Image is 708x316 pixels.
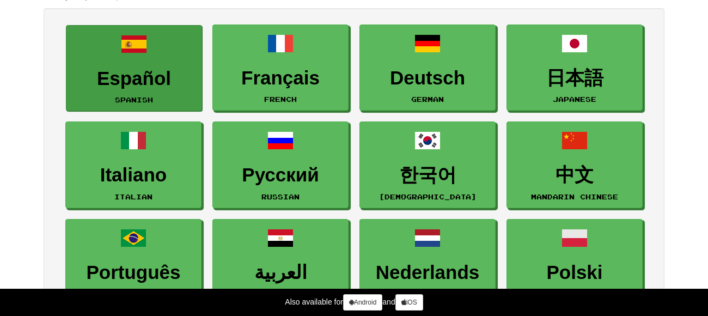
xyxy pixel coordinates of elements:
[264,95,297,103] small: French
[71,262,196,283] h3: Português
[506,121,643,208] a: 中文Mandarin Chinese
[71,165,196,186] h3: Italiano
[212,219,349,306] a: العربيةArabic
[218,165,343,186] h3: Русский
[365,262,490,283] h3: Nederlands
[395,294,423,311] a: iOS
[359,219,496,306] a: NederlandsDutch
[512,165,637,186] h3: 中文
[72,68,196,89] h3: Español
[218,262,343,283] h3: العربية
[512,68,637,89] h3: 日本語
[343,294,382,311] a: Android
[365,68,490,89] h3: Deutsch
[359,121,496,208] a: 한국어[DEMOGRAPHIC_DATA]
[531,193,618,200] small: Mandarin Chinese
[218,68,343,89] h3: Français
[359,25,496,111] a: DeutschGerman
[506,219,643,306] a: PolskiPolish
[411,95,444,103] small: German
[66,25,202,112] a: EspañolSpanish
[506,25,643,111] a: 日本語Japanese
[65,121,202,208] a: ItalianoItalian
[379,193,477,200] small: [DEMOGRAPHIC_DATA]
[512,262,637,283] h3: Polski
[365,165,490,186] h3: 한국어
[65,219,202,306] a: PortuguêsPortuguese
[261,193,300,200] small: Russian
[553,95,596,103] small: Japanese
[212,121,349,208] a: РусскийRussian
[114,193,152,200] small: Italian
[115,96,153,104] small: Spanish
[212,25,349,111] a: FrançaisFrench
